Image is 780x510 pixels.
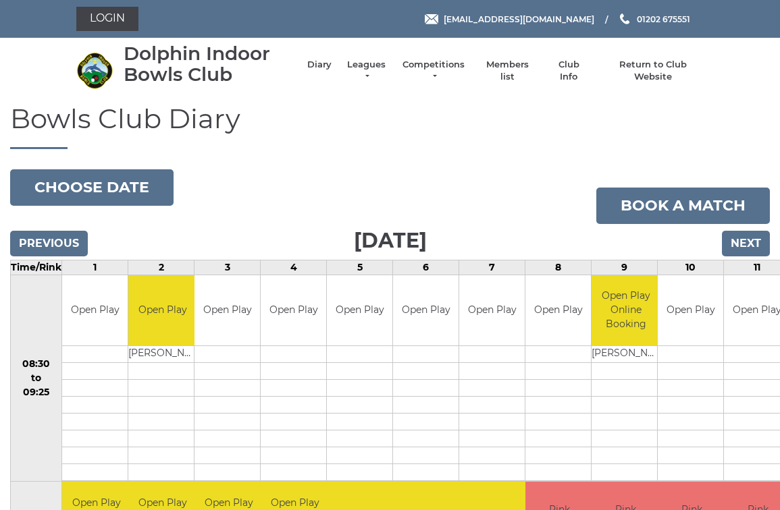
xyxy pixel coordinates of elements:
[592,260,658,275] td: 9
[194,275,260,346] td: Open Play
[618,13,690,26] a: Phone us 01202 675551
[128,275,197,346] td: Open Play
[658,260,724,275] td: 10
[596,188,770,224] a: Book a match
[393,275,459,346] td: Open Play
[549,59,588,83] a: Club Info
[62,275,128,346] td: Open Play
[62,260,128,275] td: 1
[11,260,62,275] td: Time/Rink
[401,59,466,83] a: Competitions
[525,275,591,346] td: Open Play
[722,231,770,256] input: Next
[479,59,536,83] a: Members list
[327,275,392,346] td: Open Play
[459,275,525,346] td: Open Play
[602,59,704,83] a: Return to Club Website
[76,7,138,31] a: Login
[76,52,113,89] img: Dolphin Indoor Bowls Club
[11,275,62,482] td: 08:30 to 09:25
[261,260,327,275] td: 4
[425,13,594,26] a: Email [EMAIL_ADDRESS][DOMAIN_NAME]
[637,13,690,24] span: 01202 675551
[592,275,660,346] td: Open Play Online Booking
[345,59,388,83] a: Leagues
[393,260,459,275] td: 6
[10,169,174,206] button: Choose date
[620,13,629,24] img: Phone us
[261,275,326,346] td: Open Play
[124,43,294,85] div: Dolphin Indoor Bowls Club
[10,231,88,256] input: Previous
[425,14,438,24] img: Email
[194,260,261,275] td: 3
[525,260,592,275] td: 8
[10,104,770,149] h1: Bowls Club Diary
[444,13,594,24] span: [EMAIL_ADDRESS][DOMAIN_NAME]
[327,260,393,275] td: 5
[658,275,723,346] td: Open Play
[128,260,194,275] td: 2
[307,59,332,71] a: Diary
[592,346,660,363] td: [PERSON_NAME]
[128,346,197,363] td: [PERSON_NAME]
[459,260,525,275] td: 7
